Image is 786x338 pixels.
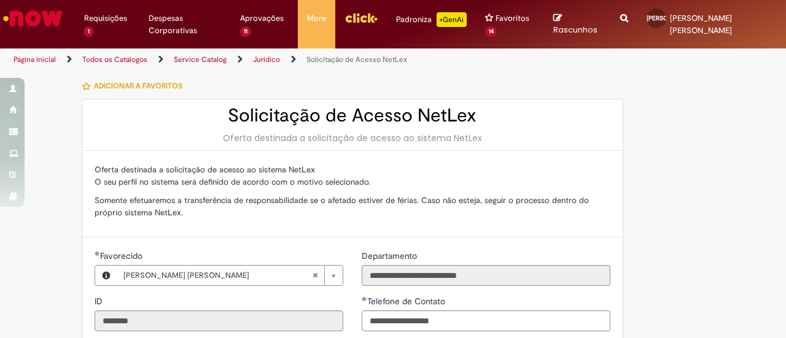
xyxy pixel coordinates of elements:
p: +GenAi [437,12,467,27]
label: Somente leitura - ID [95,295,105,307]
a: Jurídico [253,55,280,64]
span: 11 [240,26,251,37]
label: Somente leitura - Departamento [362,250,419,262]
h2: Solicitação de Acesso NetLex [95,106,610,126]
div: Padroniza [396,12,467,27]
span: Rascunhos [553,24,597,36]
span: Adicionar a Favoritos [94,81,182,91]
img: ServiceNow [1,6,64,31]
a: Solicitação de Acesso NetLex [306,55,407,64]
a: Service Catalog [174,55,227,64]
span: Requisições [84,12,127,25]
div: Oferta destinada a solicitação de acesso ao sistema NetLex [95,132,610,144]
a: Rascunhos [553,13,602,36]
span: Despesas Corporativas [149,12,222,37]
span: More [307,12,326,25]
button: Adicionar a Favoritos [82,73,189,99]
span: [PERSON_NAME] [647,14,695,22]
span: Somente leitura - ID [95,296,105,307]
span: 14 [485,26,497,37]
abbr: Limpar campo Favorecido [306,266,324,285]
span: [PERSON_NAME] [PERSON_NAME] [123,266,312,285]
a: Todos os Catálogos [82,55,147,64]
input: ID [95,310,343,331]
span: Somente leitura - Departamento [362,250,419,261]
button: Favorecido, Visualizar este registro Julia Casellatto Antonioli [95,266,117,285]
a: Página inicial [14,55,56,64]
span: Necessários - Favorecido [100,250,145,261]
span: Favoritos [496,12,529,25]
span: Obrigatório Preenchido [362,296,367,301]
input: Departamento [362,265,610,286]
span: O seu perfil no sistema será definido de acordo com o motivo selecionado. [95,177,370,187]
span: Somente efetuaremos a transferência de responsabilidade se o afetado estiver de férias. Caso não ... [95,195,589,218]
span: Telefone de Contato [367,296,448,307]
span: 1 [84,26,93,37]
span: Oferta destinada a solicitação de acesso ao sistema NetLex [95,164,315,175]
a: [PERSON_NAME] [PERSON_NAME]Limpar campo Favorecido [117,266,343,285]
span: Obrigatório Preenchido [95,251,100,256]
input: Telefone de Contato [362,310,610,331]
span: [PERSON_NAME] [PERSON_NAME] [670,13,732,36]
span: Aprovações [240,12,284,25]
img: click_logo_yellow_360x200.png [344,9,378,27]
ul: Trilhas de página [9,48,515,71]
